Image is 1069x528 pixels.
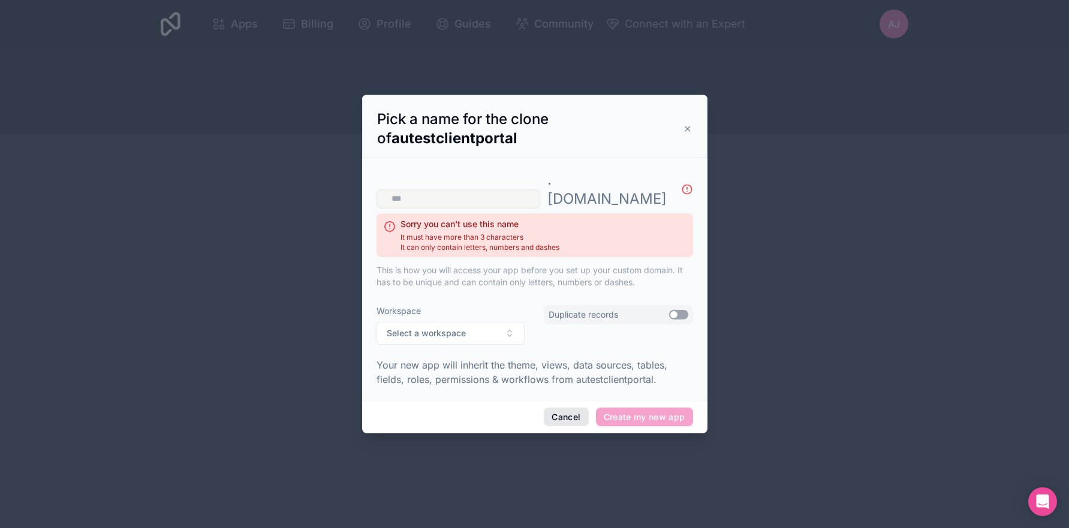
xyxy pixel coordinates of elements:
[377,322,525,345] button: Select Button
[549,309,618,321] label: Duplicate records
[377,305,525,317] span: Workspace
[544,408,588,427] button: Cancel
[401,233,559,242] span: It must have more than 3 characters
[377,358,693,387] p: Your new app will inherit the theme, views, data sources, tables, fields, roles, permissions & wo...
[377,110,549,147] span: Pick a name for the clone of
[401,243,559,252] span: It can only contain letters, numbers and dashes
[547,170,667,209] p: . [DOMAIN_NAME]
[387,327,466,339] span: Select a workspace
[401,218,559,230] h2: Sorry you can't use this name
[377,264,693,288] p: This is how you will access your app before you set up your custom domain. It has to be unique an...
[1028,487,1057,516] div: Open Intercom Messenger
[392,129,517,147] strong: autestclientportal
